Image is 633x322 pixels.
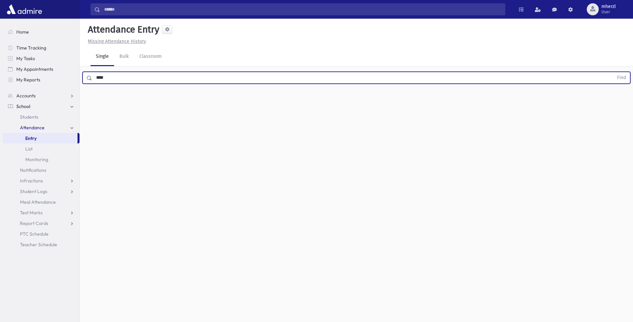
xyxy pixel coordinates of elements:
[3,197,79,207] a: Meal Attendance
[3,64,79,74] a: My Appointments
[3,165,79,175] a: Notifications
[100,3,505,15] input: Search
[85,39,146,44] a: Missing Attendance History
[3,27,79,37] a: Home
[601,9,616,15] span: User
[85,24,159,35] h5: Attendance Entry
[613,72,630,83] button: Find
[88,39,146,44] u: Missing Attendance History
[16,77,40,83] span: My Reports
[20,242,57,248] span: Teacher Schedule
[3,144,79,154] a: List
[25,135,37,141] span: Entry
[25,146,33,152] span: List
[3,229,79,239] a: PTC Schedule
[20,199,56,205] span: Meal Attendance
[20,167,46,173] span: Notifications
[3,239,79,250] a: Teacher Schedule
[16,103,30,109] span: School
[3,90,79,101] a: Accounts
[25,157,48,162] span: Monitoring
[20,231,49,237] span: PTC Schedule
[16,93,36,99] span: Accounts
[20,125,45,131] span: Attendance
[3,101,79,112] a: School
[20,220,48,226] span: Report Cards
[5,3,44,16] img: AdmirePro
[3,207,79,218] a: Test Marks
[16,55,35,61] span: My Tasks
[20,210,43,216] span: Test Marks
[90,48,114,66] a: Single
[20,188,47,194] span: Student Logs
[3,74,79,85] a: My Reports
[16,45,46,51] span: Time Tracking
[3,43,79,53] a: Time Tracking
[114,48,134,66] a: Bulk
[20,114,38,120] span: Students
[3,112,79,122] a: Students
[16,66,53,72] span: My Appointments
[134,48,167,66] a: Classroom
[3,154,79,165] a: Monitoring
[601,4,616,9] span: mherzl
[16,29,29,35] span: Home
[20,178,43,184] span: Infractions
[3,133,78,144] a: Entry
[3,53,79,64] a: My Tasks
[3,175,79,186] a: Infractions
[3,122,79,133] a: Attendance
[3,186,79,197] a: Student Logs
[3,218,79,229] a: Report Cards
